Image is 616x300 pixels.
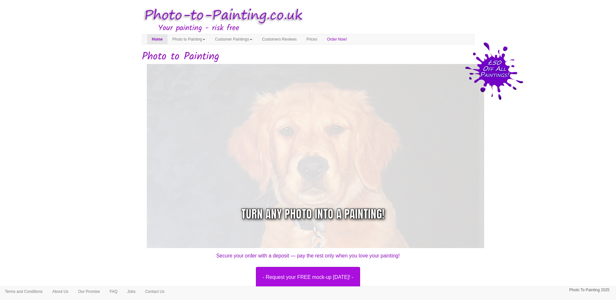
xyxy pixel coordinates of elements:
[140,287,169,296] a: Contact Us
[569,287,610,294] p: Photo To Painting 2025
[122,287,140,296] a: Jobs
[302,34,322,44] a: Prices
[256,267,360,288] button: - Request your FREE mock-up [DATE]! -
[241,206,384,222] div: Turn any photo into a painting!
[73,287,105,296] a: Our Promise
[257,34,302,44] a: Customers Reviews
[142,51,474,62] h1: Photo to Painting
[105,287,122,296] a: FAQ
[147,64,489,254] img: dog.jpg
[147,34,168,44] a: Home
[139,3,305,28] img: Photo to Painting
[158,24,474,32] h3: Your painting - risk free
[322,34,352,44] a: Order Now!
[465,42,523,100] img: 50 pound price drop
[47,287,73,296] a: About Us
[210,34,257,44] a: Customer Paintings
[137,267,479,288] a: - Request your FREE mock-up [DATE]! -
[168,34,210,44] a: Photo to Painting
